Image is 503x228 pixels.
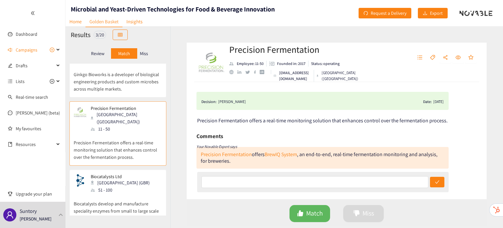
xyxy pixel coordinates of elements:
a: Home [65,16,85,27]
span: Upgrade your plan [16,187,60,200]
p: [PERSON_NAME] [20,215,51,222]
span: unordered-list [8,79,12,84]
button: unordered-list [414,52,426,63]
button: redoRequest a Delivery [359,8,411,18]
h2: Precision Fermentation [229,43,361,56]
p: Biocatalysts Ltd [91,174,150,179]
span: check [435,180,439,185]
span: Campaigns [16,43,37,56]
span: unordered-list [417,55,422,61]
a: Precision Fermentation [201,151,252,158]
iframe: Chat Widget [470,197,503,228]
span: Miss [363,208,374,218]
span: tag [430,55,435,61]
p: Ginkgo Bioworks is a developer of biological engineering products and custom microbes across mult... [74,64,162,93]
p: Employee: 11-50 [237,61,264,67]
a: Real-time search [16,94,48,100]
span: Lists [16,75,25,88]
a: My favourites [16,122,60,135]
h1: Microbial and Yeast-Driven Technologies for Food & Beverage Innovation [71,5,275,14]
a: Dashboard [16,31,37,37]
p: Suntory [20,207,37,215]
a: crunchbase [260,70,268,74]
button: dislikeMiss [343,205,384,222]
span: double-left [30,11,35,15]
a: website [229,70,237,74]
img: Company Logo [198,49,224,75]
p: [EMAIL_ADDRESS][DOMAIN_NAME] [279,70,311,82]
a: Insights [122,16,146,27]
div: 11 - 50 [91,125,161,133]
button: eye [452,52,464,63]
a: Golden Basket [85,16,122,27]
p: Biocatalysts develop and manufacture speciality enzymes from small to large scale quantities for ... [74,194,162,222]
span: edit [8,63,12,68]
span: share-alt [443,55,448,61]
span: Export [430,10,443,17]
a: linkedin [237,70,245,74]
p: Review [91,51,104,56]
li: Employees [229,61,267,67]
p: Status: operating [311,61,340,67]
li: Status [308,61,340,67]
img: Snapshot of the company's website [74,174,87,187]
p: Founded in: 2017 [277,61,306,67]
div: 3 / 20 [94,31,106,39]
a: [PERSON_NAME] (beta) [16,110,60,116]
img: Snapshot of the company's website [74,106,87,119]
button: table [113,30,128,40]
span: download [423,11,427,16]
a: facebook [254,70,260,74]
button: likeMatch [289,205,330,222]
div: [PERSON_NAME] [218,98,246,105]
i: Your Novable Expert says [196,144,237,149]
span: dislike [353,210,360,218]
span: table [118,32,122,38]
span: book [8,142,12,147]
span: Request a Delivery [371,10,406,17]
p: Precision Fermentation offers a real-time monitoring solution that enhances control over the ferm... [74,133,162,161]
h6: Comments [196,131,223,141]
div: [GEOGRAPHIC_DATA] ([GEOGRAPHIC_DATA]) [317,70,361,82]
button: tag [427,52,438,63]
span: sound [8,48,12,52]
span: like [297,210,304,218]
button: downloadExport [418,8,448,18]
span: plus-circle [50,48,54,52]
span: Decision: [201,98,216,105]
span: redo [363,11,368,16]
a: twitter [245,71,253,74]
span: Resources [16,138,54,151]
h2: Results [71,30,90,39]
span: Date: [423,98,432,105]
div: [GEOGRAPHIC_DATA] ([GEOGRAPHIC_DATA]) [91,111,161,125]
p: Precision Fermentation [91,106,158,111]
div: offers , an end-to-end, real-time fermentation monitoring and analysis, for breweries. [201,151,438,164]
p: Miss [140,51,148,56]
button: share-alt [439,52,451,63]
span: star [468,55,474,61]
button: check [430,177,444,187]
p: Match [118,51,130,56]
button: star [465,52,477,63]
a: BrewIQ System [265,151,297,158]
div: 51 - 100 [91,186,154,194]
li: Founded in year [267,61,308,67]
span: Precision Fermentation offers a real-time monitoring solution that enhances control over the ferm... [197,117,448,124]
span: Drafts [16,59,54,72]
span: user [6,211,14,219]
span: Match [306,208,323,218]
div: [DATE] [433,98,444,105]
div: [GEOGRAPHIC_DATA] (GBR) [91,179,154,186]
span: eye [456,55,461,61]
span: plus-circle [50,79,54,84]
span: trophy [8,192,12,196]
